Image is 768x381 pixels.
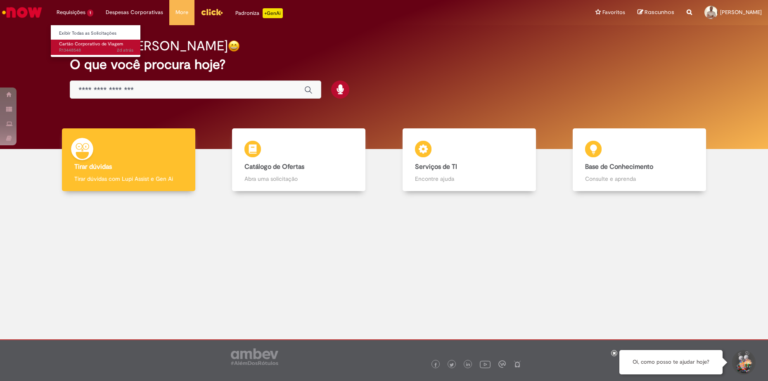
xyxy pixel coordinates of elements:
[214,128,384,192] a: Catálogo de Ofertas Abra uma solicitação
[51,40,142,55] a: Aberto R13448548 : Cartão Corporativo de Viagem
[51,29,142,38] a: Exibir Todas as Solicitações
[415,163,457,171] b: Serviços de TI
[585,163,653,171] b: Base de Conhecimento
[231,348,278,365] img: logo_footer_ambev_rotulo_gray.png
[466,362,470,367] img: logo_footer_linkedin.png
[57,8,85,17] span: Requisições
[434,363,438,367] img: logo_footer_facebook.png
[59,41,123,47] span: Cartão Corporativo de Viagem
[602,8,625,17] span: Favoritos
[70,39,228,53] h2: Bom dia, [PERSON_NAME]
[175,8,188,17] span: More
[244,175,353,183] p: Abra uma solicitação
[555,128,725,192] a: Base de Conhecimento Consulte e aprenda
[450,363,454,367] img: logo_footer_twitter.png
[585,175,694,183] p: Consulte e aprenda
[235,8,283,18] div: Padroniza
[70,57,698,72] h2: O que você procura hoje?
[106,8,163,17] span: Despesas Corporativas
[498,360,506,368] img: logo_footer_workplace.png
[228,40,240,52] img: happy-face.png
[201,6,223,18] img: click_logo_yellow_360x200.png
[43,128,214,192] a: Tirar dúvidas Tirar dúvidas com Lupi Assist e Gen Ai
[117,47,133,53] time: 26/08/2025 13:11:12
[263,8,283,18] p: +GenAi
[384,128,555,192] a: Serviços de TI Encontre ajuda
[74,163,112,171] b: Tirar dúvidas
[731,350,756,375] button: Iniciar Conversa de Suporte
[1,4,43,21] img: ServiceNow
[514,360,521,368] img: logo_footer_naosei.png
[59,47,133,54] span: R13448548
[244,163,304,171] b: Catálogo de Ofertas
[415,175,524,183] p: Encontre ajuda
[645,8,674,16] span: Rascunhos
[480,359,491,369] img: logo_footer_youtube.png
[117,47,133,53] span: 2d atrás
[50,25,141,57] ul: Requisições
[619,350,723,374] div: Oi, como posso te ajudar hoje?
[638,9,674,17] a: Rascunhos
[87,9,93,17] span: 1
[720,9,762,16] span: [PERSON_NAME]
[74,175,183,183] p: Tirar dúvidas com Lupi Assist e Gen Ai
